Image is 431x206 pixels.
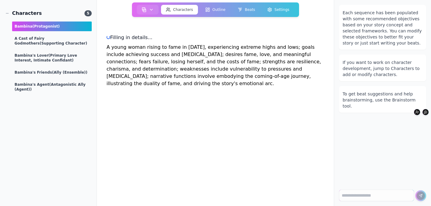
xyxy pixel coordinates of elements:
a: Characters [160,4,199,16]
span: 5 [84,10,92,16]
span: (Ally (Ensemble)) [52,70,87,75]
div: To get beat suggestions and help brainstorming, use the Brainstorm tool. [343,91,423,109]
img: storyboard [142,7,146,12]
span: loading [106,35,110,39]
a: Outline [199,4,231,16]
div: Characters [5,10,42,17]
span: ... [148,35,152,40]
span: (protagonist) [32,24,60,28]
div: Bambina's Agent [12,80,92,94]
span: (supporting character) [40,41,87,45]
div: If you want to work on character development, jump to Characters to add or modify characters. [343,59,423,78]
button: Beats [233,5,260,15]
span: (Antagonistic Ally (Agent)) [15,82,86,91]
p: Filling in details [107,34,324,41]
button: Voice [423,109,429,115]
div: A Cast of Fairy Godmothers [12,34,92,48]
button: Add Character [414,109,420,115]
a: Beats [232,4,261,16]
button: Settings [262,5,294,15]
p: A young woman rising to fame in [DATE], experiencing extreme highs and lows; goals include achiev... [107,44,324,87]
button: Outline [200,5,230,15]
div: Bambina's Friends [12,68,92,77]
div: Each sequence has been populated with some recommended objectives based on your story concept and... [343,10,423,46]
div: Bambina [12,22,92,31]
div: Bambina's Lover [12,51,92,65]
button: Characters [161,5,198,15]
a: Settings [261,4,295,16]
